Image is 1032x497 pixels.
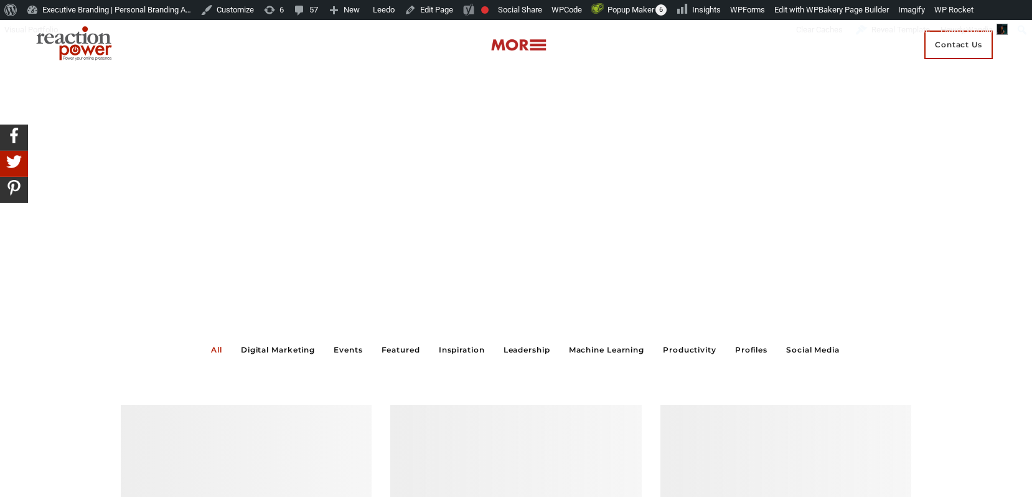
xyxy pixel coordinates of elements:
[490,38,546,52] img: more-btn.png
[439,344,485,355] a: Inspiration
[663,344,716,355] a: Productivity
[382,344,420,355] a: Featured
[504,344,550,355] a: Leadership
[735,344,767,355] a: Profiles
[936,20,1013,40] a: Howdy,
[31,22,121,67] img: Executive Branding | Personal Branding Agency
[916,20,1001,70] a: Contact Us
[3,125,25,146] img: Share On Facebook
[3,151,25,173] img: Share On Twitter
[966,25,993,34] span: Wandia
[924,31,993,59] span: Contact Us
[786,344,840,355] a: Social Media
[481,6,489,14] div: Needs improvement
[790,20,849,40] div: Clear Caches
[3,177,25,199] img: Share On Pinterest
[334,344,362,355] a: Events
[569,344,644,355] a: Machine Learning
[241,344,315,355] a: Digital Marketing
[655,4,667,16] span: 6
[871,20,930,40] span: Reveal Template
